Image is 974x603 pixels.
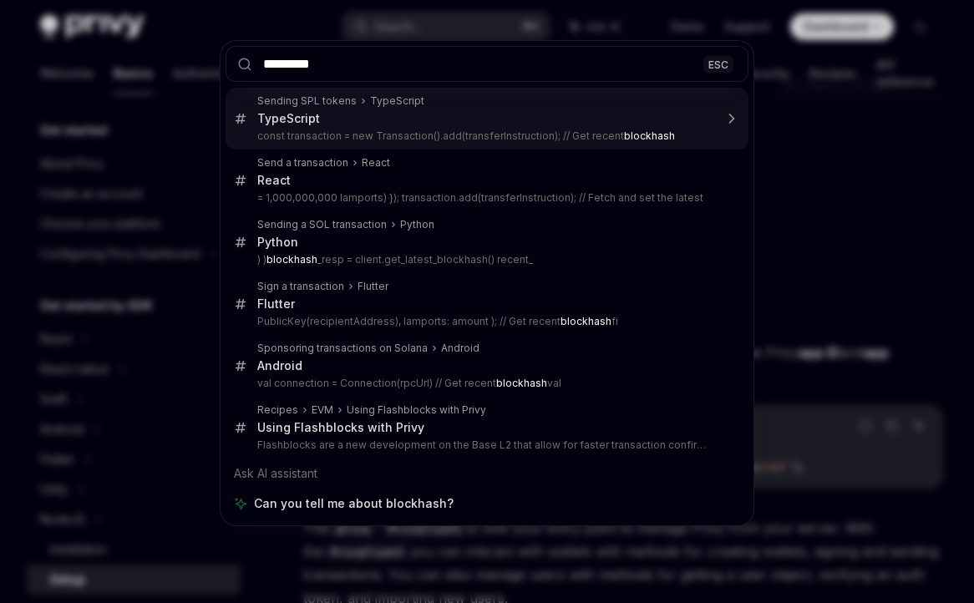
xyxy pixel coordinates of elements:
p: const transaction = new Transaction().add(transferInstruction); // Get recent [257,129,713,143]
span: Can you tell me about blockhash? [254,495,454,512]
div: Flutter [358,280,388,293]
div: EVM [312,403,333,417]
div: Android [257,358,302,373]
b: blockhash [496,377,547,389]
div: ESC [703,55,733,73]
div: Sign a transaction [257,280,344,293]
p: val connection = Connection(rpcUrl) // Get recent val [257,377,713,390]
div: React [362,156,390,170]
div: Android [441,342,479,355]
div: Sending SPL tokens [257,94,357,108]
div: Using Flashblocks with Privy [347,403,486,417]
div: Recipes [257,403,298,417]
div: Python [257,235,298,250]
div: Python [400,218,434,231]
div: Sending a SOL transaction [257,218,387,231]
div: Sponsoring transactions on Solana [257,342,428,355]
p: ) ) _resp = client.get_latest_blockhash() recent_ [257,253,713,266]
div: Using Flashblocks with Privy [257,420,424,435]
p: PublicKey(recipientAddress), lamports: amount ); // Get recent fi [257,315,713,328]
div: React [257,173,291,188]
b: blockhash [561,315,611,327]
div: TypeScript [257,111,320,126]
div: Send a transaction [257,156,348,170]
div: TypeScript [370,94,424,108]
p: = 1,000,000,000 lamports) }); transaction.add(transferInstruction); // Fetch and set the latest [257,191,713,205]
b: blockhash [266,253,317,266]
div: Flutter [257,296,295,312]
b: blockhash [624,129,675,142]
div: Ask AI assistant [226,459,748,489]
p: Flashblocks are a new development on the Base L2 that allow for faster transaction confirmation time [257,438,713,452]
